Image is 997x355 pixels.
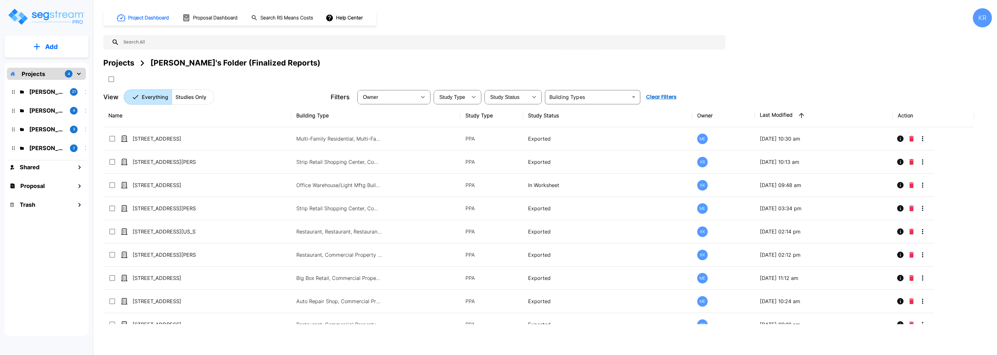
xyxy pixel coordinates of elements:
[296,321,382,328] p: Restaurant, Commercial Property Site
[486,88,528,106] div: Select
[465,181,518,189] p: PPA
[894,295,907,308] button: Info
[907,295,916,308] button: Delete
[133,274,196,282] p: [STREET_ADDRESS]
[29,125,65,134] p: Jon's Folder
[20,182,45,190] h1: Proposal
[435,88,467,106] div: Select
[894,225,907,238] button: Info
[4,38,88,56] button: Add
[894,156,907,168] button: Info
[697,250,708,260] div: KK
[133,205,196,212] p: [STREET_ADDRESS][PERSON_NAME][PERSON_NAME]
[894,272,907,284] button: Info
[29,144,65,152] p: Karina's Folder
[29,106,65,115] p: M.E. Folder
[73,108,75,113] p: 4
[296,274,382,282] p: Big Box Retail, Commercial Property Site
[697,226,708,237] div: KK
[697,273,708,283] div: ME
[460,104,523,127] th: Study Type
[260,14,313,22] h1: Search RS Means Costs
[133,251,196,259] p: [STREET_ADDRESS][PERSON_NAME][PERSON_NAME]
[760,205,888,212] p: [DATE] 03:34 pm
[465,321,518,328] p: PPA
[29,87,65,96] p: Kristina's Folder (Finalized Reports)
[697,296,708,307] div: ME
[114,11,172,25] button: Project Dashboard
[7,8,85,26] img: Logo
[697,157,708,167] div: KR
[465,135,518,143] p: PPA
[296,251,382,259] p: Restaurant, Commercial Property Site
[692,104,755,127] th: Owner
[133,135,196,143] p: [STREET_ADDRESS]
[528,228,687,235] p: Exported
[296,205,382,212] p: Strip Retail Shopping Center, Commercial Property Site
[465,158,518,166] p: PPA
[465,297,518,305] p: PPA
[296,297,382,305] p: Auto Repair Shop, Commercial Property Site
[760,181,888,189] p: [DATE] 09:48 am
[907,248,916,261] button: Delete
[907,225,916,238] button: Delete
[324,12,365,24] button: Help Center
[465,251,518,259] p: PPA
[907,156,916,168] button: Delete
[547,93,628,101] input: Building Types
[760,251,888,259] p: [DATE] 02:12 pm
[133,228,196,235] p: [STREET_ADDRESS][US_STATE]
[697,134,708,144] div: ME
[172,89,214,105] button: Studies Only
[465,228,518,235] p: PPA
[73,145,75,151] p: 2
[528,205,687,212] p: Exported
[465,205,518,212] p: PPA
[124,89,214,105] div: Platform
[916,272,929,284] button: More-Options
[528,297,687,305] p: Exported
[523,104,692,127] th: Study Status
[755,104,893,127] th: Last Modified
[439,94,465,100] span: Study Type
[142,93,168,101] p: Everything
[894,318,907,331] button: Info
[20,200,35,209] h1: Trash
[916,248,929,261] button: More-Options
[72,89,76,94] p: 27
[894,248,907,261] button: Info
[916,132,929,145] button: More-Options
[643,91,679,103] button: Clear Filters
[68,71,70,77] p: 4
[133,321,196,328] p: [STREET_ADDRESS]
[916,179,929,191] button: More-Options
[916,202,929,215] button: More-Options
[760,297,888,305] p: [DATE] 10:24 am
[528,274,687,282] p: Exported
[128,14,169,22] h1: Project Dashboard
[760,321,888,328] p: [DATE] 09:10 am
[124,89,172,105] button: Everything
[296,158,382,166] p: Strip Retail Shopping Center, Commercial Property Site
[528,135,687,143] p: Exported
[103,104,291,127] th: Name
[359,88,416,106] div: Select
[907,318,916,331] button: Delete
[103,57,134,69] div: Projects
[916,295,929,308] button: More-Options
[20,163,39,171] h1: Shared
[119,35,722,50] input: Search All
[893,104,974,127] th: Action
[296,135,382,143] p: Multi-Family Residential, Multi-Family Residential, Multi-Family Residential Site
[363,94,378,100] span: Owner
[133,181,196,189] p: [STREET_ADDRESS]
[291,104,460,127] th: Building Type
[528,251,687,259] p: Exported
[894,132,907,145] button: Info
[296,228,382,235] p: Restaurant, Restaurant, Restaurant, Restaurant, Commercial Property Site
[465,274,518,282] p: PPA
[894,202,907,215] button: Info
[760,135,888,143] p: [DATE] 10:30 am
[490,94,520,100] span: Study Status
[916,156,929,168] button: More-Options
